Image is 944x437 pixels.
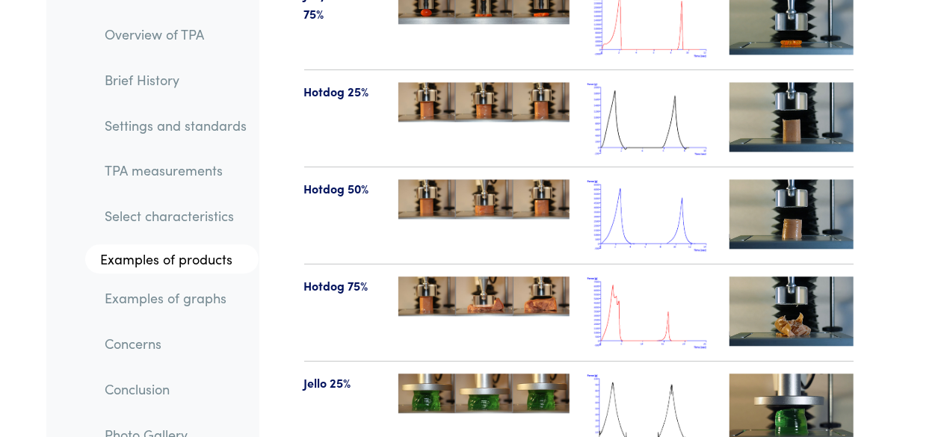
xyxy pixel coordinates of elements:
[93,18,259,52] a: Overview of TPA
[729,82,854,152] img: hotdog-videotn-25.jpg
[398,82,570,122] img: hotdog-25-123-tpa.jpg
[93,327,259,362] a: Concerns
[304,179,381,199] p: Hotdog 50%
[304,82,381,102] p: Hotdog 25%
[93,373,259,407] a: Conclusion
[398,276,570,316] img: hotdog-75-123-tpa.jpg
[587,276,712,349] img: hotdog_tpa_75.png
[93,63,259,98] a: Brief History
[304,374,381,393] p: Jello 25%
[729,179,854,249] img: hotdog-videotn-50.jpg
[304,276,381,296] p: Hotdog 75%
[93,282,259,316] a: Examples of graphs
[729,276,854,346] img: hotdog-videotn-75.jpg
[398,179,570,219] img: hotdog-50-123-tpa.jpg
[85,245,259,275] a: Examples of products
[93,154,259,188] a: TPA measurements
[398,374,570,413] img: jello-25-123-tpa.jpg
[587,179,712,252] img: hotdog_tpa_50.png
[93,108,259,143] a: Settings and standards
[93,199,259,234] a: Select characteristics
[587,82,712,155] img: hotdog_tpa_25.png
